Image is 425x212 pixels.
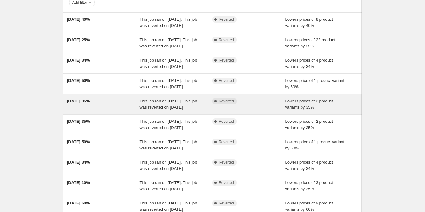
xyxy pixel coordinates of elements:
[67,58,90,63] span: [DATE] 34%
[285,201,333,212] span: Lowers prices of 9 product variants by 60%
[67,119,90,124] span: [DATE] 35%
[140,99,197,110] span: This job ran on [DATE]. This job was reverted on [DATE].
[67,201,90,205] span: [DATE] 60%
[140,78,197,89] span: This job ran on [DATE]. This job was reverted on [DATE].
[219,160,234,165] span: Reverted
[219,78,234,83] span: Reverted
[285,37,335,48] span: Lowers prices of 22 product variants by 25%
[67,99,90,103] span: [DATE] 35%
[285,99,333,110] span: Lowers prices of 2 product variants by 35%
[140,139,197,150] span: This job ran on [DATE]. This job was reverted on [DATE].
[67,17,90,22] span: [DATE] 40%
[219,17,234,22] span: Reverted
[140,119,197,130] span: This job ran on [DATE]. This job was reverted on [DATE].
[285,180,333,191] span: Lowers prices of 3 product variants by 35%
[67,139,90,144] span: [DATE] 50%
[219,180,234,185] span: Reverted
[285,17,333,28] span: Lowers prices of 8 product variants by 40%
[285,78,345,89] span: Lowers price of 1 product variant by 50%
[219,119,234,124] span: Reverted
[219,37,234,42] span: Reverted
[285,139,345,150] span: Lowers price of 1 product variant by 50%
[140,37,197,48] span: This job ran on [DATE]. This job was reverted on [DATE].
[67,160,90,165] span: [DATE] 34%
[140,160,197,171] span: This job ran on [DATE]. This job was reverted on [DATE].
[67,78,90,83] span: [DATE] 50%
[140,180,197,191] span: This job ran on [DATE]. This job was reverted on [DATE].
[285,119,333,130] span: Lowers prices of 2 product variants by 35%
[67,37,90,42] span: [DATE] 25%
[219,201,234,206] span: Reverted
[285,160,333,171] span: Lowers prices of 4 product variants by 34%
[140,17,197,28] span: This job ran on [DATE]. This job was reverted on [DATE].
[67,180,90,185] span: [DATE] 10%
[140,201,197,212] span: This job ran on [DATE]. This job was reverted on [DATE].
[285,58,333,69] span: Lowers prices of 4 product variants by 34%
[219,99,234,104] span: Reverted
[219,58,234,63] span: Reverted
[219,139,234,144] span: Reverted
[140,58,197,69] span: This job ran on [DATE]. This job was reverted on [DATE].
